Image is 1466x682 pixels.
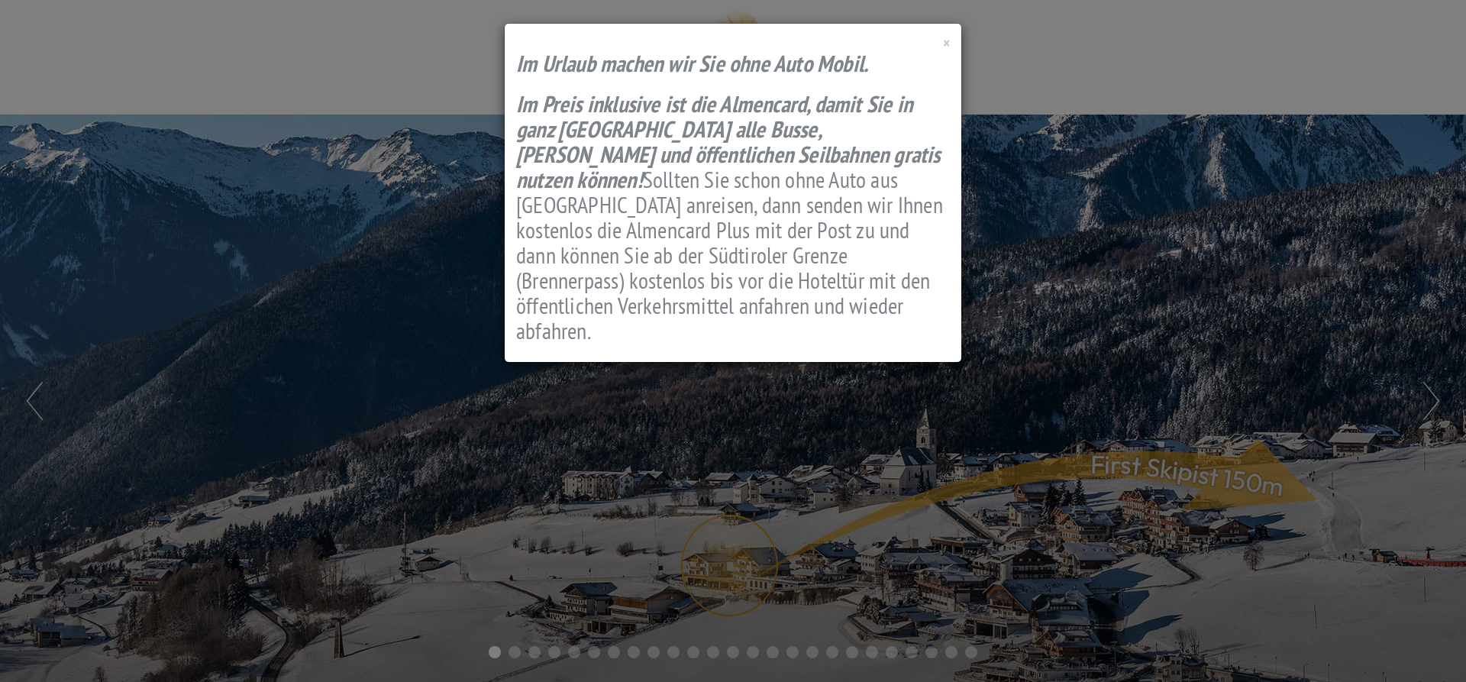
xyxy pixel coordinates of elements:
[943,33,950,53] span: ×
[516,91,950,343] h2: Sollten Sie schon ohne Auto aus [GEOGRAPHIC_DATA] anreisen, dann senden wir Ihnen kostenlos die A...
[943,35,950,51] button: Close
[516,89,941,194] strong: m Preis inklusive ist die Almencard, damit Sie in ganz [GEOGRAPHIC_DATA] alle Busse, [PERSON_NAME...
[516,89,521,118] strong: I
[516,48,868,78] strong: Im Urlaub machen wir Sie ohne Auto Mobil.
